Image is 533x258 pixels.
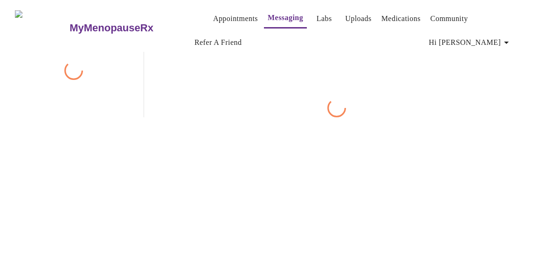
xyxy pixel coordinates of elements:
[430,12,468,25] a: Community
[69,22,153,34] h3: MyMenopauseRx
[425,33,516,52] button: Hi [PERSON_NAME]
[194,36,242,49] a: Refer a Friend
[268,11,303,24] a: Messaging
[264,8,307,29] button: Messaging
[317,12,332,25] a: Labs
[378,9,424,28] button: Medications
[191,33,246,52] button: Refer a Friend
[309,9,339,28] button: Labs
[429,36,512,49] span: Hi [PERSON_NAME]
[209,9,262,28] button: Appointments
[427,9,472,28] button: Community
[213,12,258,25] a: Appointments
[15,10,69,45] img: MyMenopauseRx Logo
[345,12,372,25] a: Uploads
[341,9,375,28] button: Uploads
[381,12,421,25] a: Medications
[69,12,191,44] a: MyMenopauseRx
